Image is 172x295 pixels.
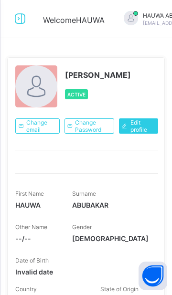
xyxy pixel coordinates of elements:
span: ABUBAKAR [72,201,149,209]
span: Change email [26,119,52,133]
span: Change Password [75,119,107,133]
span: [DEMOGRAPHIC_DATA] [72,234,149,242]
span: Edit profile [130,119,151,133]
span: --/-- [15,234,58,242]
span: Other Name [15,223,47,231]
span: Surname [72,190,96,197]
span: Country [15,285,37,293]
span: Active [67,92,86,97]
span: Date of Birth [15,257,49,264]
span: Invalid date [15,268,58,276]
span: State of Origin [100,285,139,293]
span: Gender [72,223,92,231]
button: Open asap [139,262,167,290]
span: Welcome HAUWA [43,15,105,25]
span: [PERSON_NAME] [65,70,131,80]
span: First Name [15,190,44,197]
span: HAUWA [15,201,58,209]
